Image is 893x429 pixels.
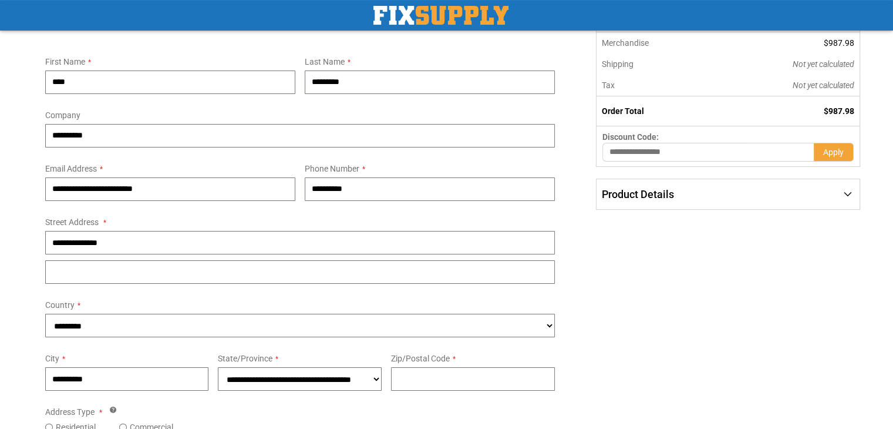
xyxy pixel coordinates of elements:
span: $987.98 [824,38,854,48]
span: Discount Code: [602,132,659,142]
button: Apply [814,143,854,162]
span: City [45,354,59,363]
span: Country [45,300,75,310]
th: Merchandise [597,32,713,53]
span: Zip/Postal Code [391,354,450,363]
span: $987.98 [824,106,854,116]
span: Street Address [45,217,99,227]
span: Address Type [45,407,95,417]
span: Email Address [45,164,97,173]
span: Product Details [602,188,674,200]
th: Tax [597,75,713,96]
span: Apply [823,148,844,157]
img: Fix Industrial Supply [373,6,508,25]
strong: Order Total [602,106,644,116]
span: Not yet calculated [793,59,854,69]
span: Not yet calculated [793,81,854,90]
span: First Name [45,57,85,66]
span: State/Province [218,354,272,363]
a: store logo [373,6,508,25]
span: Company [45,110,80,120]
span: Shipping [602,59,633,69]
span: Last Name [305,57,345,66]
span: Phone Number [305,164,359,173]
